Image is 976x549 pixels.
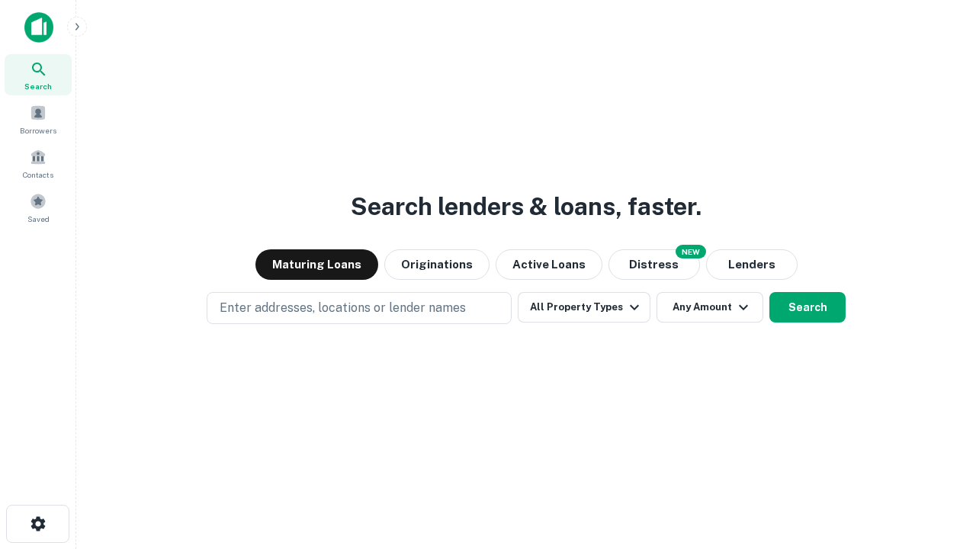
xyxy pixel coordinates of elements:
[255,249,378,280] button: Maturing Loans
[706,249,798,280] button: Lenders
[24,12,53,43] img: capitalize-icon.png
[769,292,846,323] button: Search
[900,427,976,500] iframe: Chat Widget
[384,249,490,280] button: Originations
[657,292,763,323] button: Any Amount
[207,292,512,324] button: Enter addresses, locations or lender names
[676,245,706,258] div: NEW
[5,98,72,140] a: Borrowers
[5,54,72,95] a: Search
[220,299,466,317] p: Enter addresses, locations or lender names
[27,213,50,225] span: Saved
[5,143,72,184] a: Contacts
[20,124,56,136] span: Borrowers
[5,187,72,228] a: Saved
[351,188,701,225] h3: Search lenders & loans, faster.
[23,169,53,181] span: Contacts
[496,249,602,280] button: Active Loans
[608,249,700,280] button: Search distressed loans with lien and other non-mortgage details.
[518,292,650,323] button: All Property Types
[24,80,52,92] span: Search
